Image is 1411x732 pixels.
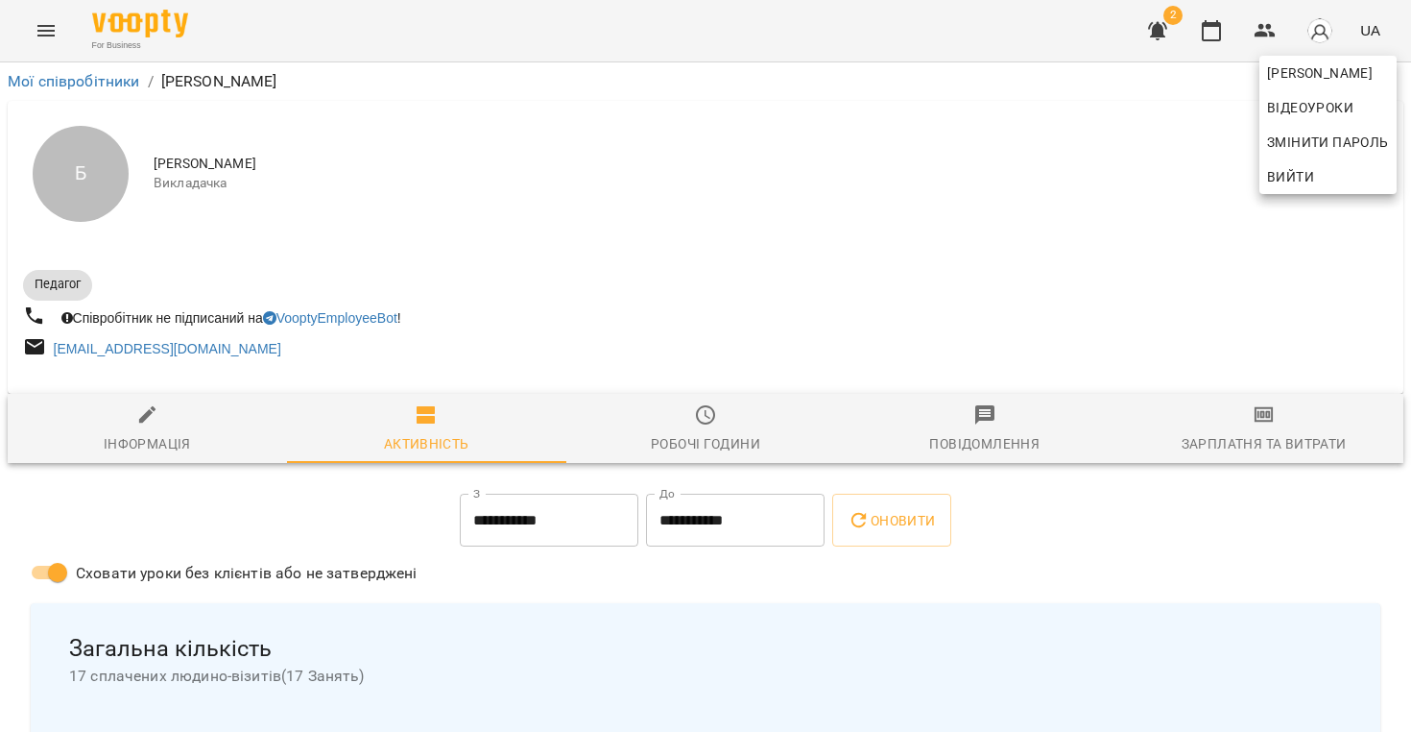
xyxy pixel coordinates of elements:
span: Відеоуроки [1267,96,1353,119]
button: Вийти [1259,159,1397,194]
span: Вийти [1267,165,1314,188]
a: [PERSON_NAME] [1259,56,1397,90]
span: [PERSON_NAME] [1267,61,1389,85]
span: Змінити пароль [1267,131,1389,154]
a: Змінити пароль [1259,125,1397,159]
a: Відеоуроки [1259,90,1361,125]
